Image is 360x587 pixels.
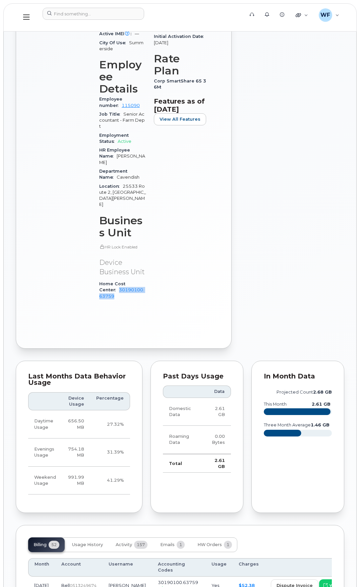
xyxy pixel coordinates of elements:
th: Username [103,558,152,577]
h3: Employee Details [99,59,146,95]
tspan: 2.68 GB [313,390,332,395]
span: Employment Status [99,133,129,144]
div: Last Months Data Behavior Usage [28,373,130,386]
p: HR Lock Enabled [99,244,146,250]
span: Usage History [72,542,103,547]
text: this month [263,402,287,407]
span: Activity [116,542,132,547]
td: 754.18 MB [62,438,90,467]
span: Job Title [99,112,123,117]
span: 1 [224,541,232,549]
td: Total [163,454,202,473]
p: Device Business Unit [99,258,146,277]
div: In Month Data [264,373,332,380]
input: Find something... [43,8,144,20]
span: Location [99,184,123,189]
h3: Rate Plan [154,53,207,77]
td: 31.39% [90,438,130,467]
th: Charges [233,558,265,577]
span: — [135,31,139,36]
a: 30190100.63759 [99,287,144,298]
span: 157 [134,541,147,549]
td: 991.99 MB [62,467,90,495]
td: Daytime Usage [28,410,62,438]
span: Cavendish [117,175,139,180]
div: Past Days Usage [163,373,231,380]
tr: Friday from 6:00pm to Monday 8:00am [28,467,130,495]
span: Department Name [99,169,127,180]
th: Data [202,386,231,398]
th: Accounting Codes [152,558,205,577]
th: Device Usage [62,392,90,411]
span: View All Features [160,116,200,122]
span: Home Cost Center [99,281,125,292]
td: 0.00 Bytes [202,426,231,454]
span: Senior Accountant - Farm Dept [99,112,145,129]
span: 30190100.63759 [158,580,198,585]
span: City Of Use [99,40,129,45]
span: HR Employee Name [99,148,130,159]
span: Employee number [99,97,122,108]
span: Initial Activation Date [154,34,207,39]
th: Percentage [90,392,130,411]
span: 1 [177,541,185,549]
span: [DATE] [154,40,168,45]
span: Active [118,139,131,144]
button: View All Features [154,113,206,125]
td: 27.32% [90,410,130,438]
span: Corp SmartShare 65 36M [154,78,206,90]
tspan: 1.46 GB [311,422,329,427]
td: 656.50 MB [62,410,90,438]
span: Summerside [99,40,143,51]
td: Domestic Data [163,398,202,426]
a: 115090 [122,103,140,108]
span: Emails [160,542,175,547]
text: three month average [263,422,329,427]
div: William Feaver [314,8,344,22]
div: Quicklinks [291,8,313,22]
th: Month [28,558,55,577]
span: Active IMEI [99,31,135,36]
text: projected count [277,390,332,395]
td: 41.29% [90,467,130,495]
text: 2.61 GB [312,402,331,407]
span: 25533 Route 2, [GEOGRAPHIC_DATA][PERSON_NAME] [99,184,146,207]
td: Roaming Data [163,426,202,454]
th: Usage [205,558,233,577]
td: 2.61 GB [202,398,231,426]
h3: Features as of [DATE] [154,97,207,113]
td: Weekend Usage [28,467,62,495]
tr: Weekdays from 6:00pm to 8:00am [28,438,130,467]
span: WF [320,11,330,19]
td: 2.61 GB [202,454,231,473]
span: HW Orders [197,542,222,547]
h3: Business Unit [99,215,146,239]
span: [PERSON_NAME] [99,154,145,165]
td: Evenings Usage [28,438,62,467]
th: Account [55,558,103,577]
